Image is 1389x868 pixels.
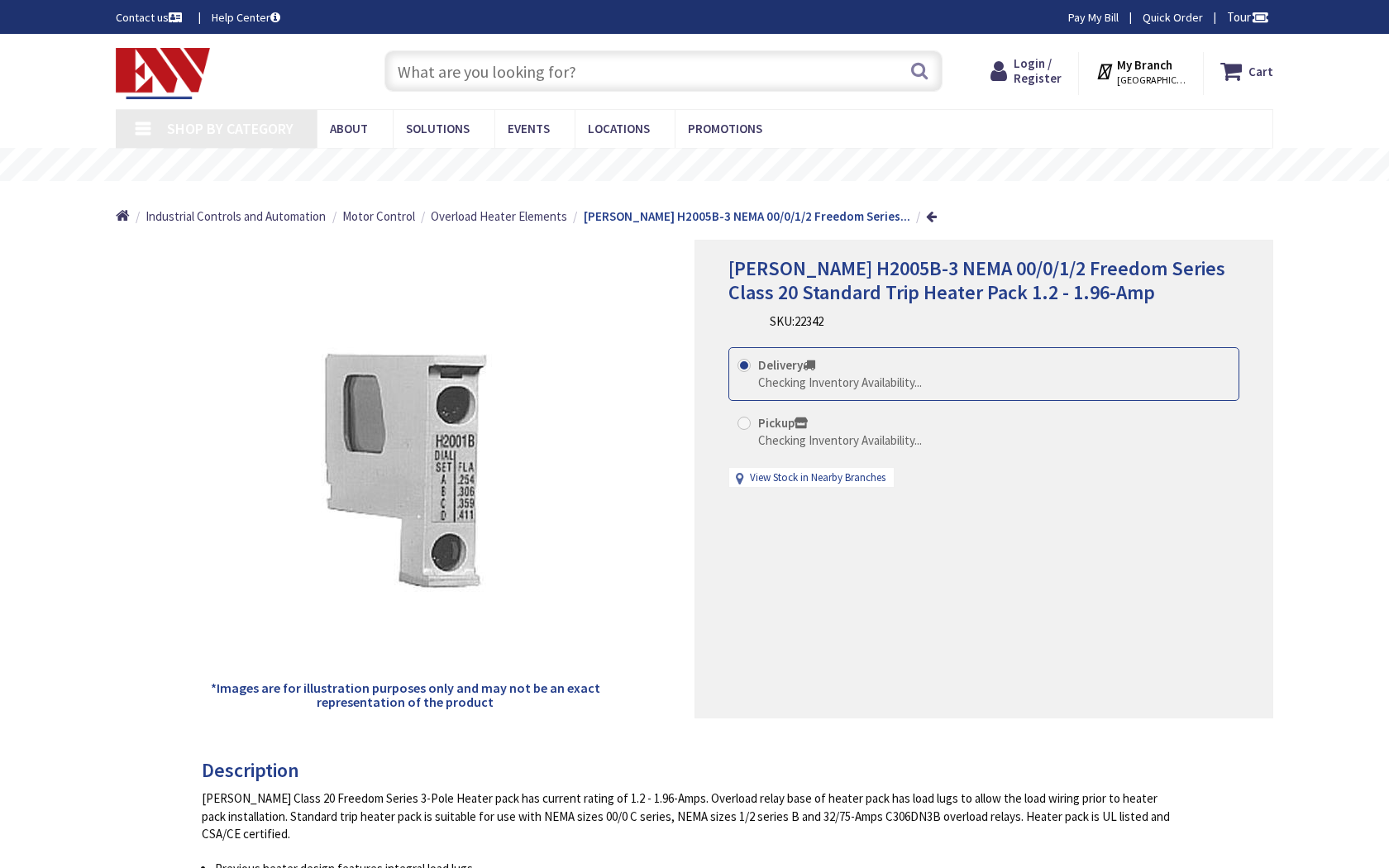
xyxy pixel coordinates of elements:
[1117,74,1187,87] span: [GEOGRAPHIC_DATA], [GEOGRAPHIC_DATA]
[1068,9,1119,26] a: Pay My Bill
[384,50,943,92] input: What are you looking for?
[1014,55,1062,86] span: Login / Register
[208,681,602,710] h5: *Images are for illustration purposes only and may not be an exact representation of the product
[758,357,815,373] strong: Delivery
[688,121,762,136] span: Promotions
[758,374,922,391] div: Checking Inventory Availability...
[1248,56,1273,86] strong: Cart
[431,208,567,224] span: Overload Heater Elements
[1095,56,1187,86] div: My Branch [GEOGRAPHIC_DATA], [GEOGRAPHIC_DATA]
[770,312,823,330] div: SKU:
[202,760,1175,781] h3: Description
[728,255,1225,305] span: [PERSON_NAME] H2005B-3 NEMA 00/0/1/2 Freedom Series Class 20 Standard Trip Heater Pack 1.2 - 1.96...
[342,208,415,224] span: Motor Control
[116,48,210,99] img: Electrical Wholesalers, Inc.
[431,207,567,225] a: Overload Heater Elements
[588,121,650,136] span: Locations
[1143,9,1203,26] a: Quick Order
[406,121,470,136] span: Solutions
[202,789,1175,842] div: [PERSON_NAME] Class 20 Freedom Series 3-Pole Heater pack has current rating of 1.2 - 1.96-Amps. O...
[212,9,280,26] a: Help Center
[1227,9,1269,25] span: Tour
[508,121,550,136] span: Events
[584,208,910,224] strong: [PERSON_NAME] H2005B-3 NEMA 00/0/1/2 Freedom Series...
[750,470,885,486] a: View Stock in Nearby Branches
[1117,57,1172,73] strong: My Branch
[146,207,326,225] a: Industrial Controls and Automation
[795,313,823,329] span: 22342
[330,121,368,136] span: About
[990,56,1062,86] a: Login / Register
[281,347,529,595] img: Eaton H2005B-3 NEMA 00/0/1/2 Freedom Series Class 20 Standard Trip Heater Pack 1.2 - 1.96-Amp
[1220,56,1273,86] a: Cart
[342,207,415,225] a: Motor Control
[758,415,808,431] strong: Pickup
[146,208,326,224] span: Industrial Controls and Automation
[558,156,861,174] rs-layer: Free Same Day Pickup at 19 Locations
[116,9,185,26] a: Contact us
[167,119,294,138] span: Shop By Category
[758,432,922,449] div: Checking Inventory Availability...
